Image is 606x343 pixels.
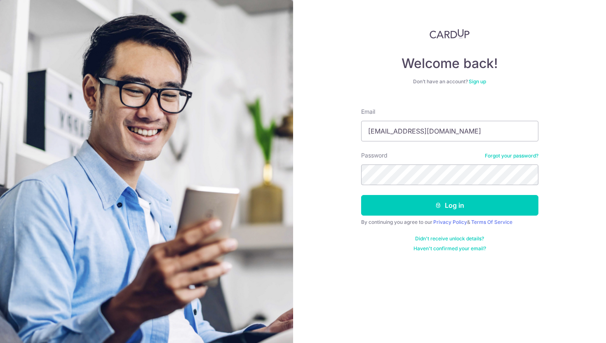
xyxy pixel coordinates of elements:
[415,235,484,242] a: Didn't receive unlock details?
[361,55,538,72] h4: Welcome back!
[361,195,538,216] button: Log in
[469,78,486,85] a: Sign up
[361,219,538,226] div: By continuing you agree to our &
[361,151,388,160] label: Password
[433,219,467,225] a: Privacy Policy
[471,219,512,225] a: Terms Of Service
[430,29,470,39] img: CardUp Logo
[413,245,486,252] a: Haven't confirmed your email?
[361,78,538,85] div: Don’t have an account?
[361,108,375,116] label: Email
[485,153,538,159] a: Forgot your password?
[361,121,538,141] input: Enter your Email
